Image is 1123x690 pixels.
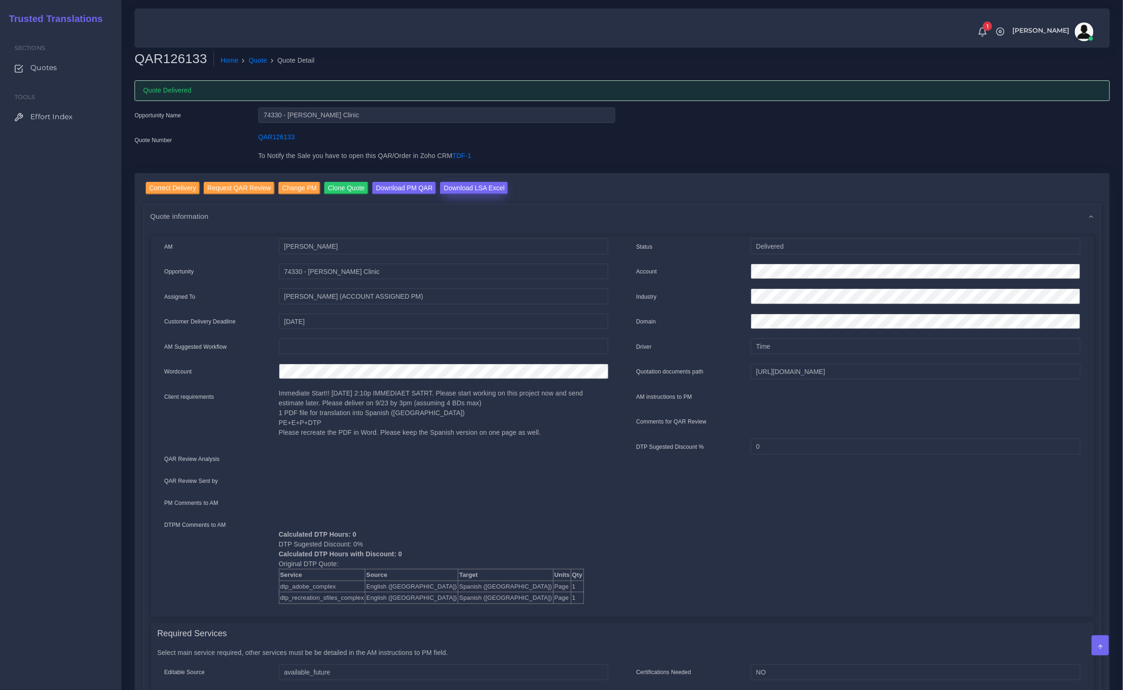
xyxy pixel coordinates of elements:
h2: QAR126133 [135,51,214,67]
td: Page [553,581,571,592]
label: Client requirements [164,393,214,401]
label: Quotation documents path [636,367,704,376]
a: TDF-1 [452,152,471,159]
input: pm [279,288,608,304]
b: Calculated DTP Hours: 0 [279,531,356,538]
label: QAR Review Sent by [164,477,218,485]
label: Customer Delivery Deadline [164,317,236,326]
td: 1 [571,592,583,604]
label: Editable Source [164,668,205,676]
label: Status [636,243,653,251]
span: Tools [14,93,36,101]
label: Assigned To [164,293,196,301]
img: avatar [1075,22,1094,41]
a: Effort Index [7,107,114,127]
label: Opportunity [164,267,194,276]
label: AM [164,243,173,251]
li: Quote Detail [267,56,315,65]
span: Effort Index [30,112,72,122]
label: DTP Sugested Discount % [636,443,704,451]
div: Quote information [144,204,1101,228]
label: DTPM Comments to AM [164,521,226,529]
td: Spanish ([GEOGRAPHIC_DATA]) [458,592,553,604]
h2: Trusted Translations [2,13,103,24]
label: PM Comments to AM [164,499,219,507]
p: Immediate Start!! [DATE] 2:10p IMMEDIAET SATRT. Please start working on this project now and send... [279,388,608,438]
a: 1 [974,27,991,37]
input: Clone Quote [324,182,369,194]
a: Quote [249,56,267,65]
label: Industry [636,293,657,301]
label: Quote Number [135,136,172,144]
div: DTP Sugested Discount: 0% Original DTP Quote: [272,520,615,604]
a: Home [220,56,238,65]
label: Opportunity Name [135,111,181,120]
td: 1 [571,581,583,592]
div: To Notify the Sale you have to open this QAR/Order in Zoho CRM [251,151,622,167]
span: Quote information [150,211,209,222]
p: Select main service required, other services must be be detailed in the AM instructions to PM field. [157,648,1087,658]
label: AM Suggested Workflow [164,343,227,351]
a: Trusted Translations [2,11,103,27]
b: Calculated DTP Hours with Discount: 0 [279,550,402,558]
th: Qty [571,569,583,581]
td: dtp_recreation_sfiles_complex [279,592,365,604]
input: Change PM [278,182,320,194]
label: Comments for QAR Review [636,417,706,426]
td: Page [553,592,571,604]
span: 1 [983,22,992,31]
span: Sections [14,44,45,51]
label: Certifications Needed [636,668,691,676]
a: QAR126133 [258,133,295,141]
div: Quote Delivered [135,80,1110,101]
input: Download LSA Excel [440,182,508,194]
td: dtp_adobe_complex [279,581,365,592]
label: Domain [636,317,656,326]
label: Account [636,267,657,276]
a: [PERSON_NAME]avatar [1008,22,1097,41]
label: AM instructions to PM [636,393,692,401]
th: Target [458,569,553,581]
span: Quotes [30,63,57,73]
td: English ([GEOGRAPHIC_DATA]) [365,581,458,592]
input: Request QAR Review [204,182,275,194]
h4: Required Services [157,629,227,639]
label: Wordcount [164,367,192,376]
input: Correct Delivery [146,182,200,194]
td: Spanish ([GEOGRAPHIC_DATA]) [458,581,553,592]
th: Service [279,569,365,581]
a: Quotes [7,58,114,78]
th: Source [365,569,458,581]
label: QAR Review Analysis [164,455,220,463]
span: [PERSON_NAME] [1012,27,1070,34]
th: Units [553,569,571,581]
td: English ([GEOGRAPHIC_DATA]) [365,592,458,604]
input: Download PM QAR [372,182,436,194]
label: Driver [636,343,652,351]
